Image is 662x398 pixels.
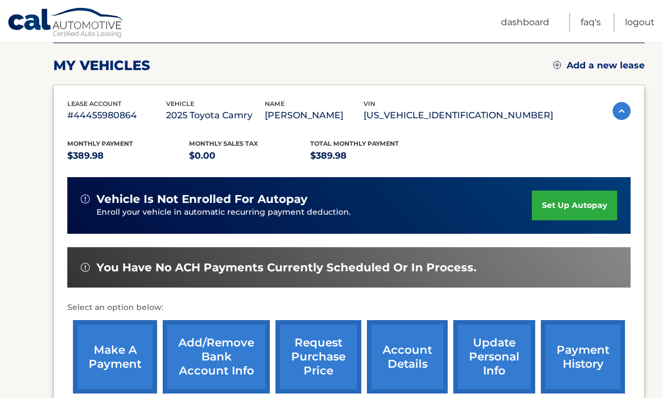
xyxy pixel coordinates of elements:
[53,57,150,74] h2: my vehicles
[532,191,617,220] a: set up autopay
[73,320,157,394] a: make a payment
[81,195,90,203] img: alert-white.svg
[501,13,549,33] a: Dashboard
[265,108,364,123] p: [PERSON_NAME]
[581,13,601,33] a: FAQ's
[81,263,90,272] img: alert-white.svg
[189,148,311,164] p: $0.00
[364,108,553,123] p: [US_VEHICLE_IDENTIFICATION_NUMBER]
[67,108,166,123] p: #44455980864
[96,206,532,219] p: Enroll your vehicle in automatic recurring payment deduction.
[67,301,631,314] p: Select an option below:
[310,140,399,147] span: Total Monthly Payment
[541,320,625,394] a: payment history
[67,140,133,147] span: Monthly Payment
[310,148,432,164] p: $389.98
[367,320,448,394] a: account details
[7,7,125,40] a: Cal Automotive
[96,192,307,206] span: vehicle is not enrolled for autopay
[265,100,284,108] span: name
[613,102,631,120] img: accordion-active.svg
[96,261,476,275] span: You have no ACH payments currently scheduled or in process.
[553,60,645,71] a: Add a new lease
[364,100,375,108] span: vin
[163,320,270,394] a: Add/Remove bank account info
[67,148,189,164] p: $389.98
[189,140,258,147] span: Monthly sales Tax
[67,100,122,108] span: lease account
[625,13,655,33] a: Logout
[553,61,561,69] img: add.svg
[166,108,265,123] p: 2025 Toyota Camry
[166,100,194,108] span: vehicle
[453,320,535,394] a: update personal info
[275,320,361,394] a: request purchase price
